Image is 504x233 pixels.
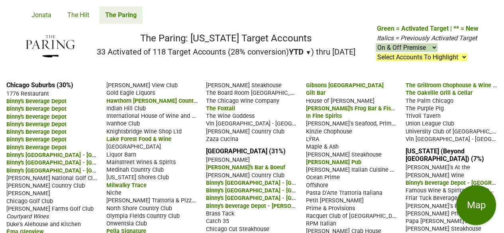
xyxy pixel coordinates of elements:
a: Jonata [25,6,57,24]
span: Binny's [GEOGRAPHIC_DATA] - [GEOGRAPHIC_DATA] [6,166,142,174]
span: Binny's [GEOGRAPHIC_DATA] - [GEOGRAPHIC_DATA] [6,151,142,159]
span: [PERSON_NAME] View Club [106,82,178,89]
span: The Foxtail [206,105,235,112]
span: Friar Tuck Beverage [406,195,457,202]
span: [PERSON_NAME] [6,190,50,197]
span: Niche [106,190,122,196]
span: Onwentsia Club [106,220,147,227]
span: YTD [289,47,304,57]
span: Kinzie Chophouse [306,128,352,135]
span: Trivoli Tavern [406,113,441,119]
span: Prime & Provisions [306,205,355,212]
span: [PERSON_NAME] Prime [406,210,467,217]
span: Chicago Golf Club [6,198,53,205]
span: Medinah Country Club [106,166,164,173]
span: Zaza Cucina [206,136,238,143]
span: Pasta D'Arte Trattoria Italiana [306,190,382,196]
span: Lake Forest Food & Wine [106,136,171,143]
span: Courtyard Wines [6,213,49,220]
span: Binny's [GEOGRAPHIC_DATA] - [GEOGRAPHIC_DATA] [206,179,341,186]
span: [PERSON_NAME] Country Club [206,172,284,179]
span: [PERSON_NAME] Pub [306,159,361,166]
span: [PERSON_NAME] Steakhouse [406,225,481,232]
span: The Grillroom Chophouse & Wine Bar [406,81,502,89]
span: Gold Eagle Liquors [106,90,155,96]
span: Binny's Beverage Depot [6,129,67,135]
span: House of [PERSON_NAME] [306,98,375,104]
span: Mainstreet Wines & Spirits [106,159,176,166]
span: [PERSON_NAME] [206,157,250,163]
span: [PERSON_NAME] Farms Golf Club [6,206,94,212]
span: [PERSON_NAME] Steakhouse [206,82,282,89]
span: Maple & Ash [306,143,339,150]
span: Binny's Beverage Depot [6,98,67,105]
span: Ivanhoe Club [106,120,140,127]
h1: The Paring: [US_STATE] Target Accounts [97,33,356,44]
span: The Palm Chicago [406,98,453,104]
span: Olympia Fields Country Club [106,213,180,219]
span: ▼ [306,49,312,56]
span: [PERSON_NAME] Trattoria & Pizzeria [106,196,202,204]
span: North Shore Country Club [106,205,172,212]
span: Binny's Beverage Depot - [PERSON_NAME] [206,202,316,210]
span: [GEOGRAPHIC_DATA] [106,143,161,150]
span: Binny's [GEOGRAPHIC_DATA] - [GEOGRAPHIC_DATA] [6,159,142,166]
span: [PERSON_NAME]'s Frog Bar & Fish House [306,104,412,112]
a: The Paring [99,6,143,24]
span: [PERSON_NAME] Country Club [6,182,85,189]
span: Ocean Prime [306,174,340,181]
span: [PERSON_NAME]'s Seafood, Prime Steak & Stone Crab [306,119,447,127]
span: Racquet Club of [GEOGRAPHIC_DATA] [306,212,404,219]
span: [PERSON_NAME] Steakhouse [306,151,382,158]
span: Offshore [306,182,328,189]
span: In Fine Spirits [306,113,342,119]
span: Gibsons [GEOGRAPHIC_DATA] [306,82,384,89]
span: Union League Club [406,120,454,127]
span: Binny's Beverage Depot [6,144,67,151]
span: The Oakville Grill & Cellar [406,90,473,96]
span: The Chicago Wine Company [206,98,279,104]
a: The Hilt [61,6,95,24]
span: Duke's Alehouse and Kitchen [6,221,81,228]
span: The Purple Pig [406,105,444,112]
span: Catch 35 [206,218,229,225]
span: Brass Tack [206,210,234,217]
span: International House of Wine and Cheese [106,112,211,119]
span: Binny's Beverage Depot [6,121,67,128]
span: Binny's [GEOGRAPHIC_DATA] - [GEOGRAPHIC_DATA] [206,186,341,194]
a: [US_STATE] (Beyond [GEOGRAPHIC_DATA]) (7%) [406,147,484,163]
span: [PERSON_NAME] Wine [406,172,464,179]
span: Binny's [GEOGRAPHIC_DATA] - [GEOGRAPHIC_DATA] [206,194,341,202]
span: Liquor Barn [106,151,136,158]
span: Hawthorn [PERSON_NAME] Country Club [106,97,212,104]
button: Map [456,185,496,225]
span: Green = Activated Target | ** = New [377,25,479,32]
span: Chicago Cut Steakhouse [206,226,269,233]
span: Binny's Beverage Depot [6,106,67,112]
span: [US_STATE] Shores Club [106,174,169,181]
span: Papa [PERSON_NAME]'s [406,218,468,225]
span: Gilt Bar [306,90,326,96]
span: 1776 Restaurant [6,90,49,97]
span: [PERSON_NAME]'s At the [406,164,470,171]
span: LÝRA [306,136,319,143]
span: [PERSON_NAME] Italian Cuisine & Bar [306,166,404,173]
span: [PERSON_NAME] Country Club [206,128,284,135]
a: [GEOGRAPHIC_DATA] (31%) [206,147,286,155]
span: The Wine Goddess [206,113,255,119]
span: Vin [GEOGRAPHIC_DATA] - [GEOGRAPHIC_DATA] [206,119,330,127]
h2: 33 Activated of 118 Target Accounts (28% conversion) ) thru [DATE] [97,47,356,57]
span: Binny's Beverage Depot [6,136,67,143]
span: Milwalky Trace [106,182,147,189]
img: The Paring [25,35,75,57]
span: Indian Hill Club [106,105,146,112]
span: [PERSON_NAME]'s Fine Cuisine [406,203,486,210]
span: Knightsbridge Wine Shop Ltd [106,128,182,135]
span: RPM Italian [306,220,336,227]
span: [PERSON_NAME]'s Bar & Boeuf [206,164,285,171]
span: Binny's Beverage Depot [6,114,67,120]
span: [PERSON_NAME] National Golf Club [6,174,99,182]
a: Chicago Suburbs (30%) [6,81,73,89]
span: Italics = Previously Activated Target [377,34,477,42]
span: Petit [PERSON_NAME] [306,197,364,204]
